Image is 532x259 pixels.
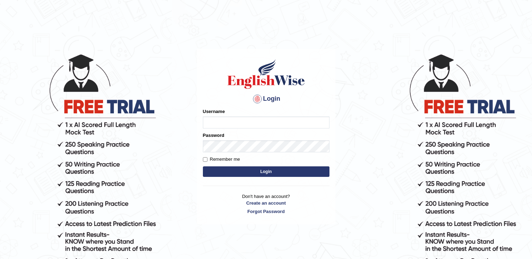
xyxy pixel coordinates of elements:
img: Logo of English Wise sign in for intelligent practice with AI [226,58,306,90]
input: Remember me [203,157,207,162]
p: Don't have an account? [203,193,329,215]
button: Login [203,166,329,177]
label: Remember me [203,156,240,163]
label: Username [203,108,225,115]
a: Create an account [203,200,329,206]
label: Password [203,132,224,139]
a: Forgot Password [203,208,329,215]
h4: Login [203,93,329,105]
